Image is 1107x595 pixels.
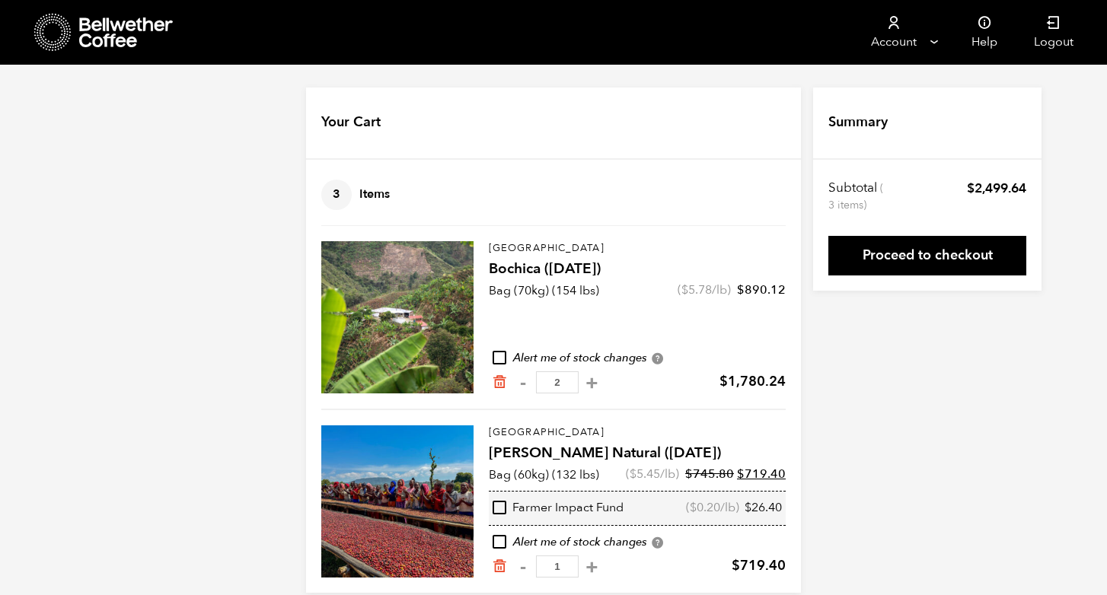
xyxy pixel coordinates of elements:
span: 3 [321,180,352,210]
bdi: 0.20 [690,499,720,516]
span: $ [732,556,740,575]
span: ( /lb) [626,466,679,482]
bdi: 2,499.64 [967,180,1026,197]
input: Qty [536,555,579,577]
bdi: 890.12 [737,282,786,298]
a: Remove from cart [492,374,507,390]
bdi: 719.40 [732,556,786,575]
bdi: 719.40 [737,466,786,482]
h4: Items [321,180,390,210]
button: - [513,375,532,390]
bdi: 1,780.24 [719,372,786,391]
input: Qty [536,371,579,393]
p: Bag (70kg) (154 lbs) [489,282,599,300]
bdi: 5.78 [681,282,712,298]
a: Remove from cart [492,558,507,574]
h4: Summary [828,113,888,132]
span: $ [681,282,688,298]
span: ( /lb) [678,282,731,298]
span: $ [967,180,975,197]
div: Farmer Impact Fund [493,500,624,517]
h4: [PERSON_NAME] Natural ([DATE]) [489,443,786,464]
span: $ [630,466,636,482]
bdi: 745.80 [685,466,734,482]
span: ( /lb) [686,500,739,517]
span: $ [690,499,697,516]
h4: Bochica ([DATE]) [489,259,786,280]
a: Proceed to checkout [828,236,1026,275]
button: + [582,375,601,390]
button: + [582,559,601,574]
span: $ [719,372,728,391]
p: [GEOGRAPHIC_DATA] [489,241,786,256]
span: $ [737,282,745,298]
span: $ [745,499,751,516]
h4: Your Cart [321,113,381,132]
th: Subtotal [828,180,885,213]
p: [GEOGRAPHIC_DATA] [489,425,786,441]
div: Alert me of stock changes [489,534,786,551]
button: - [513,559,532,574]
bdi: 5.45 [630,466,660,482]
span: $ [737,466,745,482]
bdi: 26.40 [745,499,782,516]
span: $ [685,466,693,482]
p: Bag (60kg) (132 lbs) [489,466,599,484]
div: Alert me of stock changes [489,350,786,367]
